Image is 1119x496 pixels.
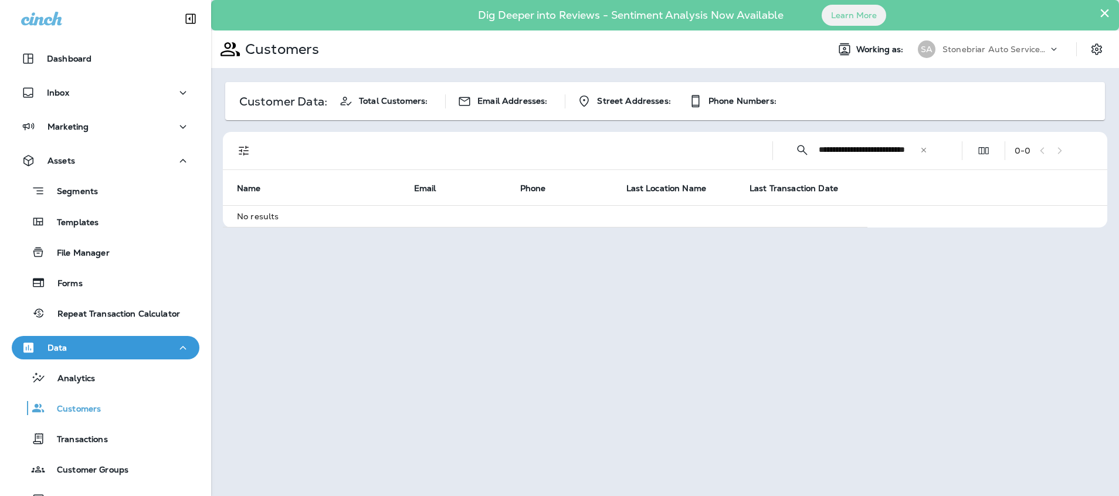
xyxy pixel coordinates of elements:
button: Filters [232,139,256,162]
button: Analytics [12,365,199,390]
span: Street Addresses: [597,96,670,106]
button: Segments [12,178,199,203]
p: Assets [48,156,75,165]
button: Customer Groups [12,457,199,481]
p: Marketing [48,122,89,131]
button: File Manager [12,240,199,264]
button: Templates [12,209,199,234]
p: Templates [45,218,99,229]
span: Phone Numbers: [708,96,776,106]
td: No results [223,205,867,227]
button: Repeat Transaction Calculator [12,301,199,325]
span: Phone [520,184,546,193]
button: Inbox [12,81,199,104]
button: Close [1099,4,1110,22]
div: 0 - 0 [1015,146,1030,155]
p: Repeat Transaction Calculator [46,309,180,320]
p: Customer Data: [239,97,327,106]
p: Analytics [46,373,95,385]
p: Transactions [45,434,108,446]
span: Total Customers: [359,96,428,106]
span: Last Transaction Date [750,183,853,193]
p: Customers [240,40,319,58]
button: Data [12,336,199,359]
span: Phone [520,183,561,193]
p: Dig Deeper into Reviews - Sentiment Analysis Now Available [444,13,818,17]
button: Marketing [12,115,199,138]
button: Collapse Sidebar [174,7,207,30]
button: Customers [12,396,199,420]
p: Customers [45,404,101,415]
button: Dashboard [12,47,199,70]
p: Dashboard [47,54,91,63]
span: Name [237,184,261,193]
div: SA [918,40,935,58]
p: Customer Groups [45,465,128,476]
button: Assets [12,149,199,172]
button: Learn More [822,5,886,26]
span: Last Location Name [626,184,707,193]
span: Last Location Name [626,183,722,193]
p: Data [48,343,67,352]
p: File Manager [45,248,110,259]
span: Email [414,183,452,193]
p: Segments [45,186,98,198]
p: Forms [46,278,83,290]
span: Email [414,184,436,193]
button: Collapse Search [791,138,814,162]
p: Stonebriar Auto Services Group [942,45,1048,54]
button: Settings [1086,39,1107,60]
span: Email Addresses: [477,96,547,106]
button: Forms [12,270,199,295]
span: Working as: [856,45,906,55]
span: Last Transaction Date [750,184,838,193]
button: Transactions [12,426,199,451]
button: Edit Fields [972,139,995,162]
span: Name [237,183,276,193]
p: Inbox [47,88,69,97]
